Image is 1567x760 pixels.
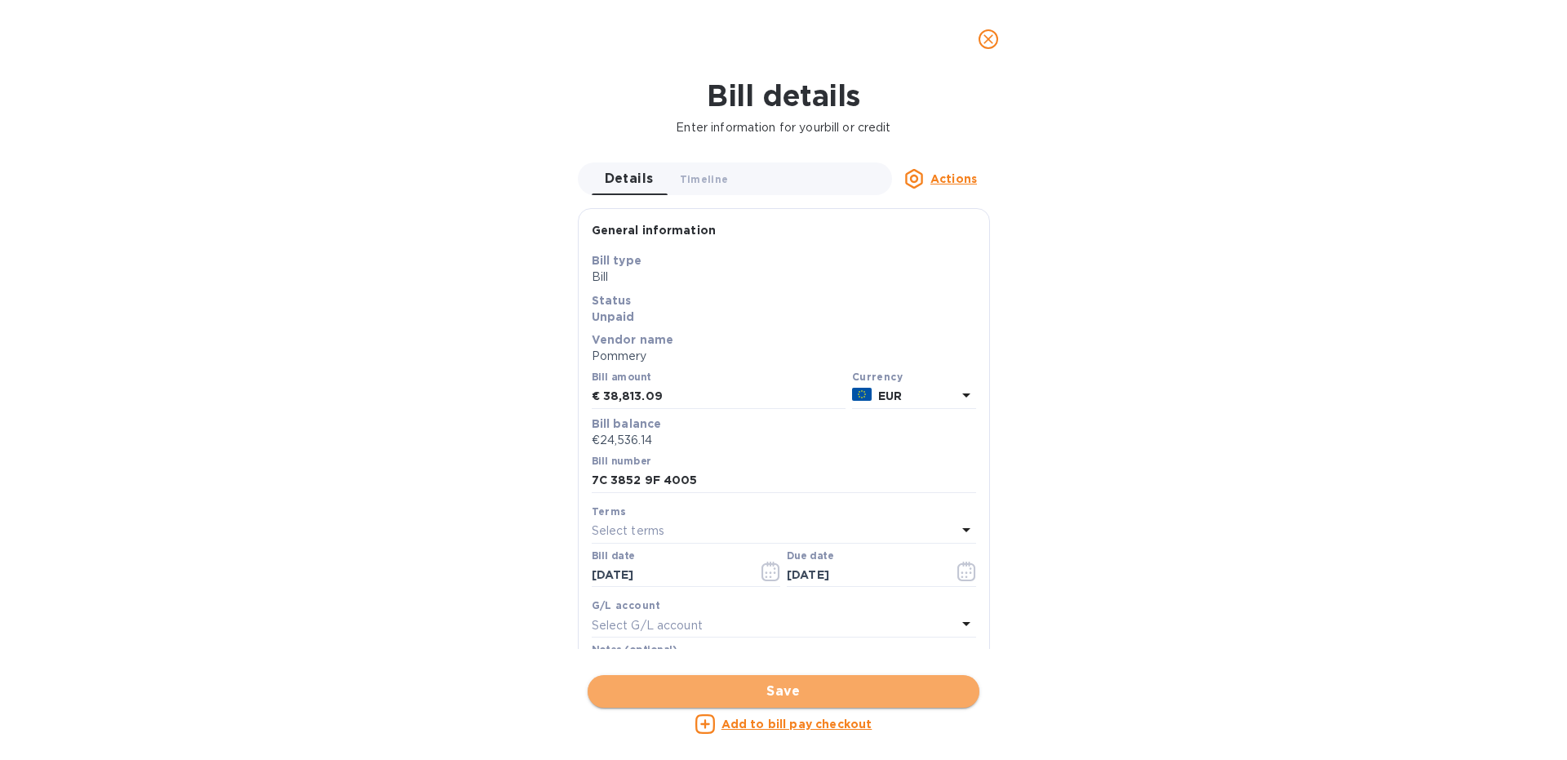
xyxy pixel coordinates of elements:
b: Bill type [592,254,641,267]
b: EUR [878,389,902,402]
label: Bill amount [592,373,650,383]
div: € [592,384,603,409]
h1: Bill details [13,78,1554,113]
span: Details [605,167,654,190]
p: Bill [592,269,976,286]
span: Save [601,682,966,701]
p: Enter information for your bill or credit [13,119,1554,136]
b: G/L account [592,599,661,611]
b: Bill balance [592,417,662,430]
b: Terms [592,505,627,518]
p: Pommery [592,348,976,365]
label: Notes (optional) [592,646,677,656]
input: Select date [592,563,746,588]
p: Unpaid [592,309,976,325]
p: Select terms [592,522,665,540]
u: Add to bill pay checkout [721,718,872,731]
input: Due date [787,563,941,588]
span: Timeline [680,171,729,188]
input: Enter bill number [592,469,976,493]
label: Due date [787,551,833,561]
p: Select G/L account [592,617,703,634]
b: Currency [852,371,903,383]
p: €24,536.14 [592,432,976,449]
b: General information [592,224,717,237]
button: Save [588,675,979,708]
label: Bill number [592,456,650,466]
input: € Enter bill amount [603,384,846,409]
b: Vendor name [592,333,674,346]
u: Actions [930,172,977,185]
label: Bill date [592,551,635,561]
b: Status [592,294,632,307]
button: close [969,20,1008,59]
